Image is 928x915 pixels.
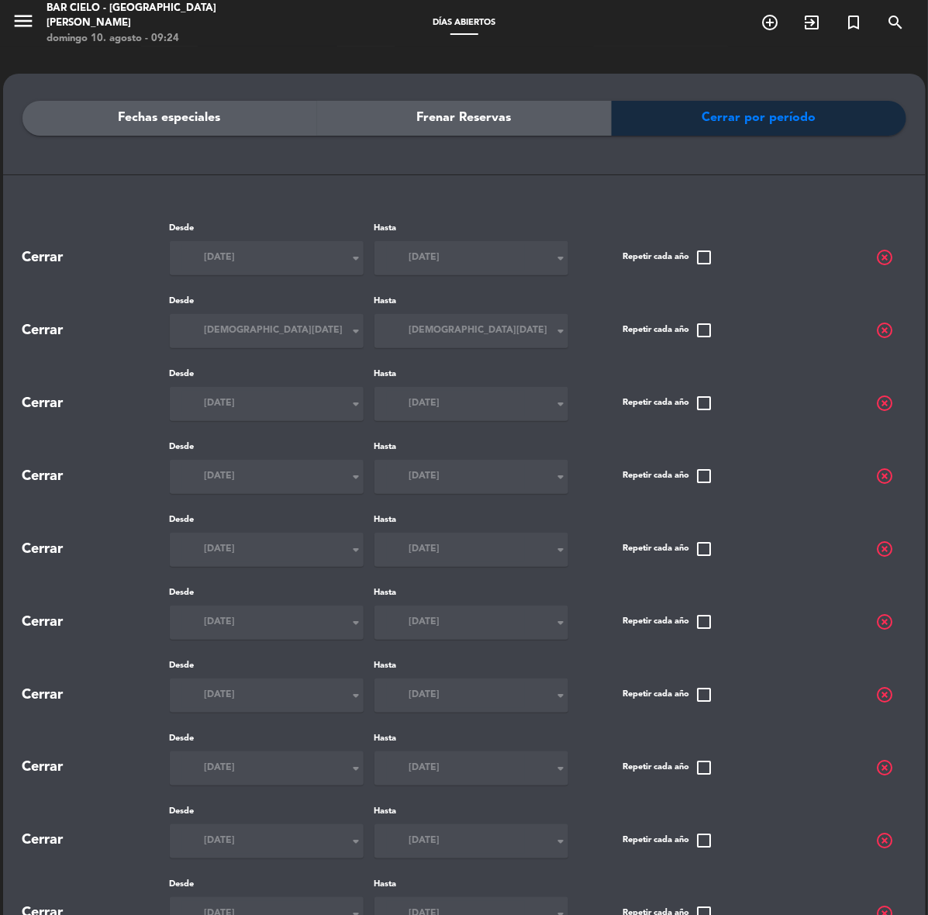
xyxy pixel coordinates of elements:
label: Desde [170,659,364,673]
i: arrow_drop_down [552,613,571,632]
i: arrow_drop_down [347,395,366,413]
span: [DEMOGRAPHIC_DATA][DATE] [205,323,343,339]
span: highlight_off [876,831,895,850]
label: Hasta [374,513,568,527]
div: Cerrar [22,538,170,561]
div: Cerrar [22,392,170,415]
span: check_box_outline_blank [695,248,714,267]
span: check_box_outline_blank [695,467,714,485]
i: turned_in_not [844,13,863,32]
div: Bar Cielo - [GEOGRAPHIC_DATA][PERSON_NAME] [47,1,220,31]
span: [DATE] [205,469,236,485]
i: arrow_drop_down [552,322,571,340]
span: [DATE] [409,396,440,412]
label: Desde [170,513,364,527]
span: Repetir cada año [623,540,714,558]
span: check_box_outline_blank [695,758,714,777]
span: highlight_off [876,321,895,340]
i: arrow_drop_down [347,468,366,486]
label: Hasta [374,222,568,236]
i: arrow_drop_down [552,686,571,705]
span: highlight_off [876,613,895,631]
label: Hasta [374,295,568,309]
label: Desde [170,440,364,454]
span: [DATE] [205,250,236,266]
span: [DATE] [205,396,236,412]
i: arrow_drop_down [552,540,571,559]
label: Hasta [374,659,568,673]
span: Repetir cada año [623,394,714,413]
span: Repetir cada año [623,248,714,267]
i: arrow_drop_down [552,759,571,778]
label: Desde [170,805,364,819]
span: check_box_outline_blank [695,613,714,631]
span: [DATE] [409,469,440,485]
div: Cerrar [22,465,170,488]
span: Frenar Reservas [417,108,512,128]
i: arrow_drop_down [347,686,366,705]
label: Hasta [374,368,568,382]
span: [DATE] [409,615,440,630]
div: Cerrar [22,247,170,269]
span: Repetir cada año [623,685,714,704]
span: Fechas especiales [119,108,221,128]
span: highlight_off [876,540,895,558]
span: highlight_off [876,758,895,777]
span: [DATE] [409,761,440,776]
i: add_circle_outline [761,13,779,32]
label: Hasta [374,805,568,819]
span: highlight_off [876,248,895,267]
span: check_box_outline_blank [695,685,714,704]
span: [DATE] [409,250,440,266]
i: menu [12,9,35,33]
label: Desde [170,368,364,382]
i: arrow_drop_down [347,322,366,340]
span: [DATE] [409,688,440,703]
span: check_box_outline_blank [695,394,714,413]
span: [DEMOGRAPHIC_DATA][DATE] [409,323,548,339]
span: [DATE] [409,542,440,558]
span: [DATE] [409,834,440,849]
span: check_box_outline_blank [695,321,714,340]
span: Días abiertos [425,19,503,27]
span: highlight_off [876,685,895,704]
span: [DATE] [205,542,236,558]
span: [DATE] [205,615,236,630]
button: menu [12,9,35,38]
label: Hasta [374,586,568,600]
i: exit_to_app [802,13,821,32]
i: arrow_drop_down [347,540,366,559]
div: Cerrar [22,319,170,342]
i: arrow_drop_down [552,249,571,268]
div: Cerrar [22,611,170,634]
span: [DATE] [205,761,236,776]
span: highlight_off [876,467,895,485]
label: Hasta [374,732,568,746]
i: arrow_drop_down [552,395,571,413]
i: arrow_drop_down [552,468,571,486]
i: search [886,13,905,32]
span: check_box_outline_blank [695,540,714,558]
span: highlight_off [876,394,895,413]
span: Repetir cada año [623,613,714,631]
i: arrow_drop_down [347,832,366,851]
i: arrow_drop_down [347,249,366,268]
label: Desde [170,878,364,892]
label: Desde [170,586,364,600]
label: Desde [170,222,364,236]
i: arrow_drop_down [347,759,366,778]
span: [DATE] [205,834,236,849]
i: arrow_drop_down [347,613,366,632]
span: Repetir cada año [623,831,714,850]
label: Desde [170,295,364,309]
i: arrow_drop_down [552,832,571,851]
div: Cerrar [22,829,170,851]
label: Desde [170,732,364,746]
span: Cerrar por período [702,108,816,128]
label: Hasta [374,440,568,454]
div: Cerrar [22,756,170,779]
span: Repetir cada año [623,758,714,777]
div: Cerrar [22,684,170,706]
span: check_box_outline_blank [695,831,714,850]
span: Repetir cada año [623,321,714,340]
